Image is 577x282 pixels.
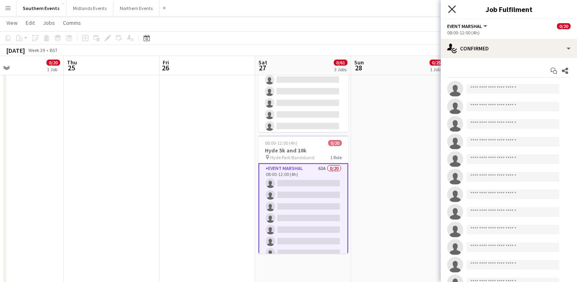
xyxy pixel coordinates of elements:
[66,63,77,72] span: 25
[22,18,38,28] a: Edit
[353,63,364,72] span: 28
[447,30,571,36] div: 08:00-12:00 (4h)
[6,46,25,54] div: [DATE]
[113,0,159,16] button: Northern Events
[430,66,443,72] div: 1 Job
[6,19,18,26] span: View
[26,47,46,53] span: Week 39
[334,60,347,66] span: 0/61
[430,60,443,66] span: 0/25
[270,154,315,160] span: Hyde Park Bandstand
[447,23,488,29] button: Event Marshal
[16,0,67,16] button: Southern Events
[328,140,342,146] span: 0/20
[63,19,81,26] span: Comms
[258,59,267,66] span: Sat
[67,59,77,66] span: Thu
[330,154,342,160] span: 1 Role
[3,18,21,28] a: View
[43,19,55,26] span: Jobs
[441,4,577,14] h3: Job Fulfilment
[258,147,348,154] h3: Hyde 5k and 10k
[265,140,297,146] span: 08:00-12:00 (4h)
[67,0,113,16] button: Midlands Events
[258,135,348,254] app-job-card: 08:00-12:00 (4h)0/20Hyde 5k and 10k Hyde Park Bandstand1 RoleEvent Marshal63A0/2008:00-12:00 (4h)
[161,63,169,72] span: 26
[447,23,482,29] span: Event Marshal
[557,23,571,29] span: 0/20
[46,60,60,66] span: 0/20
[60,18,84,28] a: Comms
[163,59,169,66] span: Fri
[47,66,60,72] div: 1 Job
[50,47,58,53] div: BST
[40,18,58,28] a: Jobs
[441,39,577,58] div: Confirmed
[26,19,35,26] span: Edit
[257,63,267,72] span: 27
[334,66,347,72] div: 3 Jobs
[354,59,364,66] span: Sun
